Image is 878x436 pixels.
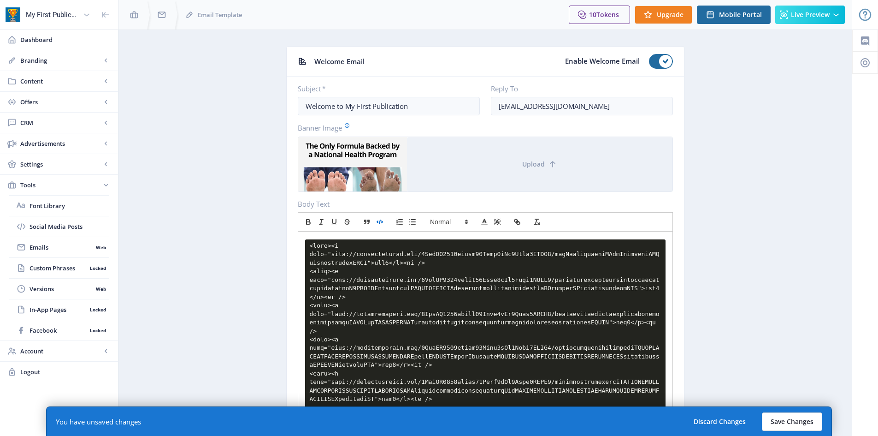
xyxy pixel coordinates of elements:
button: Live Preview [775,6,845,24]
span: Versions [29,284,93,293]
span: In-App Pages [29,305,87,314]
span: Live Preview [791,11,830,18]
div: You have unsaved changes [56,417,141,426]
span: Welcome Email [314,54,365,69]
span: Settings [20,160,101,169]
label: Body Text [298,199,666,209]
nb-badge: Locked [87,263,109,273]
div: My First Publication [26,5,79,25]
a: Social Media Posts [9,216,109,237]
a: FacebookLocked [9,320,109,340]
nb-badge: Web [93,243,109,252]
span: Tokens [596,10,619,19]
span: Upgrade [657,11,684,18]
a: In-App PagesLocked [9,299,109,320]
span: Upload [522,161,544,168]
span: Enable Welcome Email [565,54,640,69]
button: Save Changes [762,412,822,431]
nb-badge: Web [93,284,109,293]
nb-badge: Locked [87,326,109,335]
span: Mobile Portal [719,11,762,18]
span: Facebook [29,326,87,335]
span: Tools [20,180,101,190]
span: Offers [20,97,101,107]
span: Custom Phrases [29,263,87,273]
span: Emails [29,243,93,252]
button: Upgrade [635,6,692,24]
nb-badge: Locked [87,305,109,314]
span: Dashboard [20,35,111,44]
label: Subject [298,84,472,93]
a: Custom PhrasesLocked [9,258,109,278]
button: 10Tokens [569,6,630,24]
button: Mobile Portal [697,6,771,24]
button: Discard Changes [685,412,754,431]
img: app-icon.png [6,7,20,22]
a: VersionsWeb [9,279,109,299]
span: Account [20,346,101,356]
button: Upload [407,137,672,191]
span: Branding [20,56,101,65]
span: Font Library [29,201,109,210]
label: Banner Image [298,123,666,133]
span: Advertisements [20,139,101,148]
span: Email Template [198,10,242,19]
label: Reply To [491,84,666,93]
span: Content [20,77,101,86]
a: EmailsWeb [9,237,109,257]
span: CRM [20,118,101,127]
a: Font Library [9,196,109,216]
span: Social Media Posts [29,222,109,231]
span: Logout [20,367,111,376]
